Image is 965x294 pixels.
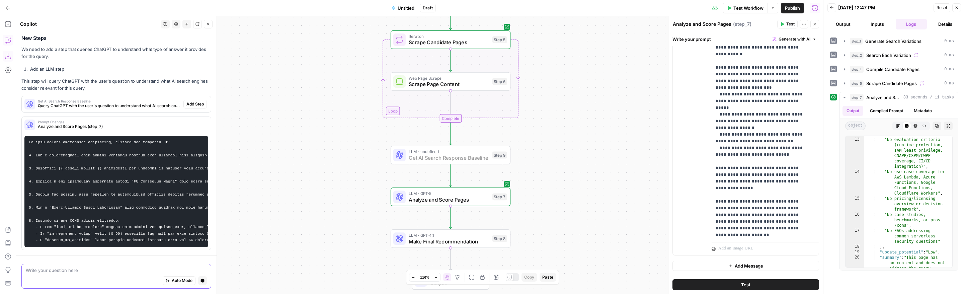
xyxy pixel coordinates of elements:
[735,263,763,269] span: Add Message
[866,66,919,73] span: Compile Candidate Pages
[409,154,489,162] span: Get AI Search Response Baseline
[903,94,954,100] span: 33 seconds / 11 tasks
[840,78,958,89] button: 0 ms
[937,5,947,11] span: Reset
[668,32,823,46] div: Write your prompt
[840,36,958,47] button: 0 ms
[866,94,901,101] span: Analyze and Score Pages
[38,103,181,109] span: Query ChatGPT with the user's question to understand what AI search considers relevant
[38,99,181,103] span: Get AI Search Response Baseline
[944,66,954,72] span: 0 ms
[846,196,864,212] div: 15
[409,75,489,81] span: Web Page Scrape
[779,36,810,42] span: Generate with AI
[450,206,452,229] g: Edge from step_7 to step_8
[723,3,768,13] button: Test Workflow
[846,169,864,196] div: 14
[944,80,954,86] span: 0 ms
[850,80,864,87] span: step_5
[840,50,958,61] button: 0 ms
[930,19,961,29] button: Details
[842,106,863,116] button: Output
[492,193,507,200] div: Step 7
[785,5,800,11] span: Publish
[186,101,204,107] span: Add Step
[409,80,489,88] span: Scrape Page Content
[944,38,954,44] span: 0 ms
[673,21,731,27] textarea: Analyze and Score Pages
[866,52,911,59] span: Search Each Variation
[840,64,958,75] button: 0 ms
[840,92,958,103] button: 33 seconds / 11 tasks
[391,146,510,164] div: LLM · undefinedGet AI Search Response BaselineStep 9
[409,148,489,154] span: LLM · undefined
[398,5,414,11] span: Untitled
[420,275,429,280] span: 116%
[733,5,763,11] span: Test Workflow
[409,196,489,203] span: Analyze and Score Pages
[391,271,510,290] div: EndOutput
[786,21,795,27] span: Test
[944,52,954,58] span: 0 ms
[672,261,819,271] button: Add Message
[840,103,958,271] div: 33 seconds / 11 tasks
[781,3,804,13] button: Publish
[850,38,863,45] span: step_1
[846,244,864,249] div: 18
[450,164,452,187] g: Edge from step_9 to step_7
[846,249,864,255] div: 19
[672,279,819,290] button: Test
[850,66,864,73] span: step_4
[423,5,433,11] span: Draft
[450,248,452,270] g: Edge from step_8 to end
[846,212,864,228] div: 16
[391,188,510,206] div: LLM · GPT-5Analyze and Score PagesStep 7
[409,190,489,196] span: LLM · GPT-5
[521,273,537,282] button: Copy
[409,232,489,238] span: LLM · GPT-4.1
[542,274,553,280] span: Paste
[183,100,207,108] button: Add Step
[29,140,494,242] code: Lo ipsu dolors ametconsec adipiscing, elitsed doe temporin ut: 4. Lab e doloremagnaal enim admini...
[409,33,489,39] span: Iteration
[850,94,864,101] span: step_7
[388,3,418,13] button: Untitled
[741,281,750,288] span: Test
[450,49,452,71] g: Edge from step_5 to step_6
[733,21,751,27] span: ( step_7 )
[409,237,489,245] span: Make Final Recommendation
[827,19,859,29] button: Output
[20,21,159,27] div: Copilot
[391,114,510,122] div: Complete
[865,38,921,45] span: Generate Search Variations
[172,278,192,284] span: Auto Mode
[30,66,64,72] strong: Add an LLM step
[409,39,489,46] span: Scrape Candidate Pages
[439,114,462,122] div: Complete
[770,35,819,44] button: Generate with AI
[21,46,211,60] p: We need to add a step that queries ChatGPT to understand what type of answer it provides for the ...
[38,120,204,124] span: Prompt Changes
[910,106,936,116] button: Metadata
[391,72,510,91] div: Web Page ScrapeScrape Page ContentStep 6
[450,7,452,29] g: Edge from step_4 to step_5
[862,19,893,29] button: Inputs
[21,35,211,42] h3: New Steps
[896,19,927,29] button: Logs
[492,152,507,159] div: Step 9
[492,36,507,43] div: Step 5
[777,20,798,28] button: Test
[845,122,866,130] span: object
[450,123,452,145] g: Edge from step_5-iteration-end to step_9
[524,274,534,280] span: Copy
[492,78,507,85] div: Step 6
[391,229,510,248] div: LLM · GPT-4.1Make Final RecommendationStep 8
[850,52,864,59] span: step_2
[934,3,950,12] button: Reset
[540,273,556,282] button: Paste
[163,276,195,285] button: Auto Mode
[21,78,211,92] p: This step will query ChatGPT with the user's question to understand what AI search engines consid...
[430,279,483,287] span: Output
[391,30,510,49] div: LoopIterationScrape Candidate PagesStep 5
[866,80,917,87] span: Scrape Candidate Pages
